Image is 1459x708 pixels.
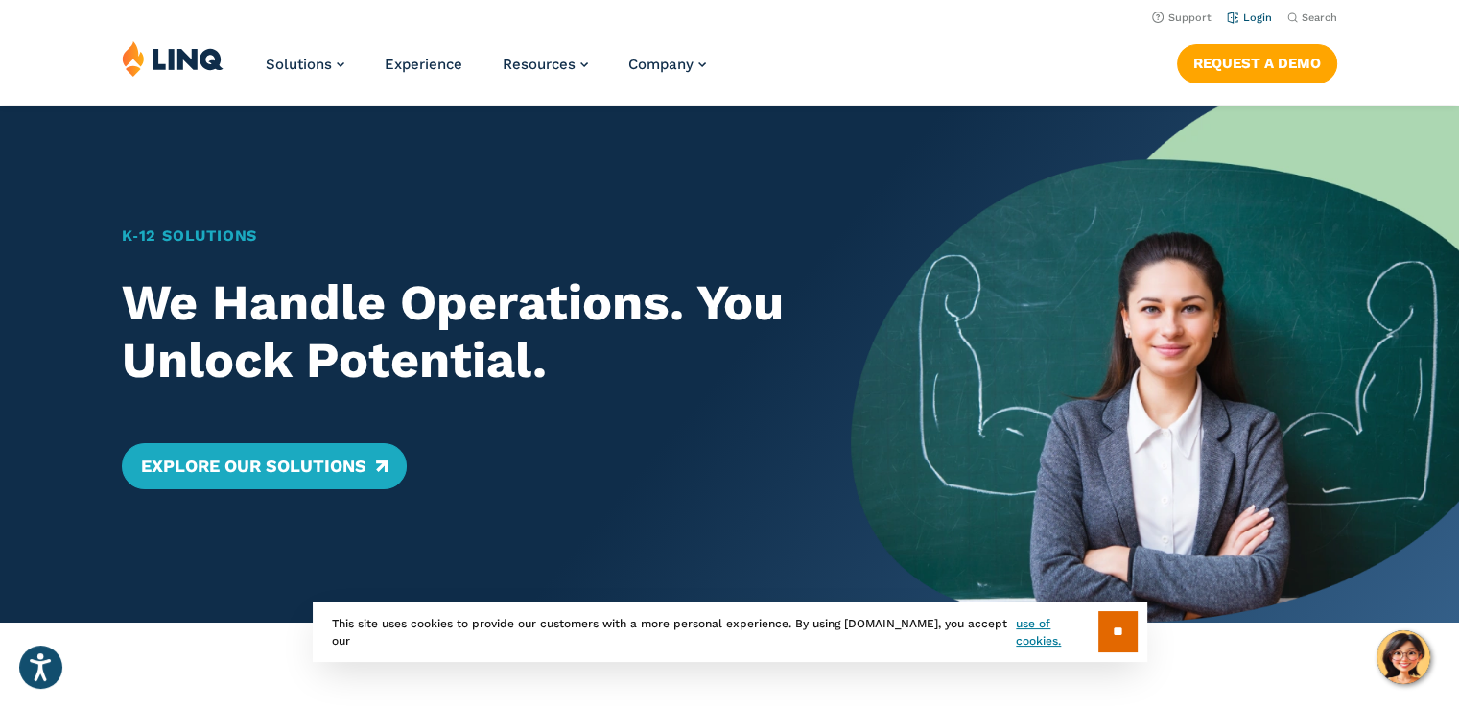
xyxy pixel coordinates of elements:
[266,40,706,104] nav: Primary Navigation
[1152,12,1212,24] a: Support
[628,56,694,73] span: Company
[851,106,1459,623] img: Home Banner
[1016,615,1097,649] a: use of cookies.
[1177,40,1337,83] nav: Button Navigation
[1287,11,1337,25] button: Open Search Bar
[122,224,792,248] h1: K‑12 Solutions
[1302,12,1337,24] span: Search
[122,40,224,77] img: LINQ | K‑12 Software
[503,56,588,73] a: Resources
[628,56,706,73] a: Company
[1177,44,1337,83] a: Request a Demo
[266,56,344,73] a: Solutions
[122,443,407,489] a: Explore Our Solutions
[503,56,576,73] span: Resources
[1377,630,1430,684] button: Hello, have a question? Let’s chat.
[1227,12,1272,24] a: Login
[313,602,1147,662] div: This site uses cookies to provide our customers with a more personal experience. By using [DOMAIN...
[266,56,332,73] span: Solutions
[385,56,462,73] a: Experience
[122,274,792,389] h2: We Handle Operations. You Unlock Potential.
